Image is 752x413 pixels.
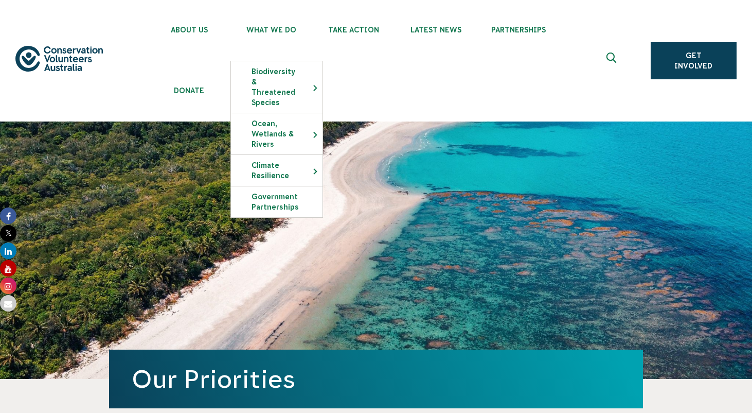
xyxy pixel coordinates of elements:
a: Government Partnerships [231,186,323,217]
a: Ocean, Wetlands & Rivers [231,113,323,154]
li: Biodiversity & Threatened Species [230,61,323,113]
img: logo.svg [15,46,103,72]
span: What We Do [230,26,313,34]
span: Partnerships [477,26,560,34]
span: Latest News [395,26,477,34]
span: About Us [148,26,230,34]
span: Donate [148,87,230,95]
span: Expand search box [606,53,619,69]
h1: Our Priorities [132,365,620,393]
a: Biodiversity & Threatened Species [231,61,323,113]
li: Climate Resilience [230,154,323,186]
button: Expand search box Close search box [600,48,625,73]
li: Ocean, Wetlands & Rivers [230,113,323,154]
span: Take Action [313,26,395,34]
a: Climate Resilience [231,155,323,186]
a: Get Involved [651,42,737,79]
